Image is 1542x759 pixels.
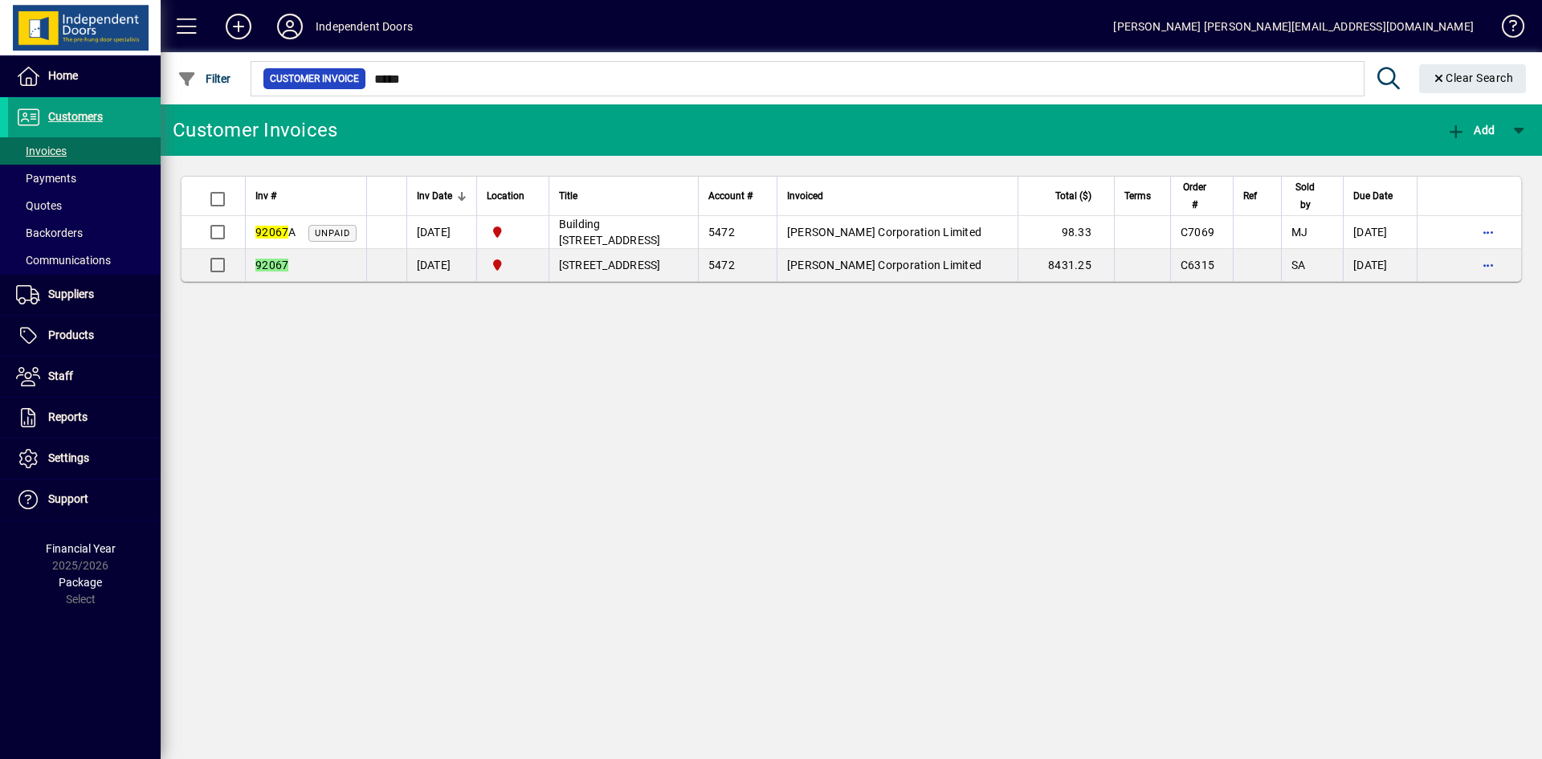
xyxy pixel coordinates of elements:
[1181,178,1209,214] span: Order #
[59,576,102,589] span: Package
[255,259,288,271] em: 92067
[16,145,67,157] span: Invoices
[8,247,161,274] a: Communications
[8,439,161,479] a: Settings
[48,451,89,464] span: Settings
[487,223,539,241] span: Christchurch
[1181,178,1223,214] div: Order #
[213,12,264,41] button: Add
[406,216,476,249] td: [DATE]
[1419,64,1527,93] button: Clear
[16,226,83,239] span: Backorders
[16,199,62,212] span: Quotes
[708,187,753,205] span: Account #
[48,69,78,82] span: Home
[48,328,94,341] span: Products
[1353,187,1393,205] span: Due Date
[1343,216,1417,249] td: [DATE]
[8,192,161,219] a: Quotes
[1353,187,1407,205] div: Due Date
[1291,178,1333,214] div: Sold by
[1181,259,1214,271] span: C6315
[315,228,350,239] span: Unpaid
[16,172,76,185] span: Payments
[1243,187,1257,205] span: Ref
[417,187,452,205] span: Inv Date
[8,275,161,315] a: Suppliers
[8,165,161,192] a: Payments
[1291,226,1308,239] span: MJ
[48,492,88,505] span: Support
[559,187,577,205] span: Title
[8,316,161,356] a: Products
[1446,124,1495,137] span: Add
[8,357,161,397] a: Staff
[1291,259,1306,271] span: SA
[1291,178,1319,214] span: Sold by
[1432,71,1514,84] span: Clear Search
[173,117,337,143] div: Customer Invoices
[787,259,981,271] span: [PERSON_NAME] Corporation Limited
[48,369,73,382] span: Staff
[255,226,296,239] span: A
[173,64,235,93] button: Filter
[1475,252,1501,278] button: More options
[255,187,276,205] span: Inv #
[48,410,88,423] span: Reports
[255,226,288,239] em: 92067
[1343,249,1417,281] td: [DATE]
[8,137,161,165] a: Invoices
[8,219,161,247] a: Backorders
[787,187,1008,205] div: Invoiced
[177,72,231,85] span: Filter
[1490,3,1522,55] a: Knowledge Base
[1475,219,1501,245] button: More options
[48,110,103,123] span: Customers
[1124,187,1151,205] span: Terms
[1181,226,1214,239] span: C7069
[8,398,161,438] a: Reports
[708,259,735,271] span: 5472
[487,187,539,205] div: Location
[1028,187,1106,205] div: Total ($)
[787,226,981,239] span: [PERSON_NAME] Corporation Limited
[708,226,735,239] span: 5472
[1018,249,1114,281] td: 8431.25
[559,259,661,271] span: [STREET_ADDRESS]
[48,288,94,300] span: Suppliers
[46,542,116,555] span: Financial Year
[787,187,823,205] span: Invoiced
[708,187,767,205] div: Account #
[559,218,661,247] span: Building [STREET_ADDRESS]
[1113,14,1474,39] div: [PERSON_NAME] [PERSON_NAME][EMAIL_ADDRESS][DOMAIN_NAME]
[1243,187,1271,205] div: Ref
[487,256,539,274] span: Christchurch
[8,479,161,520] a: Support
[270,71,359,87] span: Customer Invoice
[1055,187,1091,205] span: Total ($)
[559,187,688,205] div: Title
[417,187,467,205] div: Inv Date
[1018,216,1114,249] td: 98.33
[1442,116,1499,145] button: Add
[406,249,476,281] td: [DATE]
[264,12,316,41] button: Profile
[316,14,413,39] div: Independent Doors
[8,56,161,96] a: Home
[16,254,111,267] span: Communications
[487,187,524,205] span: Location
[255,187,357,205] div: Inv #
